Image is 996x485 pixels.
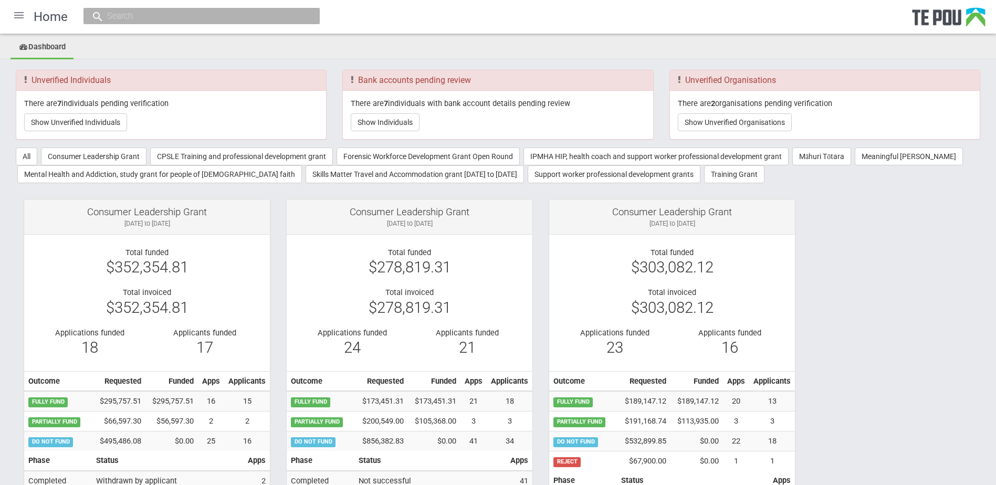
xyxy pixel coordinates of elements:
[487,431,532,451] td: 34
[354,451,506,471] th: Status
[704,165,764,183] button: Training Grant
[557,303,787,312] div: $303,082.12
[145,391,198,411] td: $295,757.51
[557,262,787,272] div: $303,082.12
[670,371,723,391] th: Funded
[616,451,670,471] td: $67,900.00
[198,412,224,431] td: 2
[616,412,670,431] td: $191,168.74
[353,391,408,411] td: $173,451.31
[670,412,723,431] td: $113,935.00
[24,113,127,131] button: Show Unverified Individuals
[224,391,270,411] td: 15
[408,371,460,391] th: Funded
[353,431,408,451] td: $856,382.83
[155,328,254,338] div: Applicants funded
[351,113,420,131] button: Show Individuals
[557,288,787,297] div: Total invoiced
[723,391,749,411] td: 20
[32,219,262,228] div: [DATE] to [DATE]
[32,262,262,272] div: $352,354.81
[678,113,792,131] button: Show Unverified Organisations
[460,412,487,431] td: 3
[855,147,963,165] button: Meaningful [PERSON_NAME]
[150,147,333,165] button: CPSLE Training and professional development grant
[295,303,525,312] div: $278,819.31
[723,371,749,391] th: Apps
[244,451,270,471] th: Apps
[723,431,749,451] td: 22
[32,207,262,217] div: Consumer Leadership Grant
[302,328,402,338] div: Applications funded
[553,437,598,447] span: DO NOT FUND
[224,371,270,391] th: Applicants
[28,397,68,407] span: FULLY FUND
[24,451,92,471] th: Phase
[104,10,289,22] input: Search
[557,248,787,257] div: Total funded
[553,417,605,427] span: PARTIALLY FUND
[291,397,330,407] span: FULLY FUND
[384,99,388,108] b: 7
[91,431,145,451] td: $495,486.08
[557,219,787,228] div: [DATE] to [DATE]
[40,328,139,338] div: Applications funded
[749,451,795,471] td: 1
[291,437,336,447] span: DO NOT FUND
[351,99,645,108] p: There are individuals with bank account details pending review
[198,371,224,391] th: Apps
[91,371,145,391] th: Requested
[670,451,723,471] td: $0.00
[287,451,354,471] th: Phase
[549,371,616,391] th: Outcome
[40,343,139,352] div: 18
[32,288,262,297] div: Total invoiced
[557,207,787,217] div: Consumer Leadership Grant
[295,262,525,272] div: $278,819.31
[57,99,61,108] b: 7
[91,412,145,431] td: $66,597.30
[553,457,581,467] span: REJECT
[295,248,525,257] div: Total funded
[616,371,670,391] th: Requested
[302,343,402,352] div: 24
[16,147,37,165] button: All
[460,371,487,391] th: Apps
[17,165,302,183] button: Mental Health and Addiction, study grant for people of [DEMOGRAPHIC_DATA] faith
[553,397,593,407] span: FULLY FUND
[145,412,198,431] td: $56,597.30
[198,391,224,411] td: 16
[528,165,700,183] button: Support worker professional development grants
[723,451,749,471] td: 1
[460,431,487,451] td: 41
[24,371,91,391] th: Outcome
[353,412,408,431] td: $200,549.00
[792,147,851,165] button: Māhuri Tōtara
[145,371,198,391] th: Funded
[337,147,520,165] button: Forensic Workforce Development Grant Open Round
[616,391,670,411] td: $189,147.12
[198,431,224,451] td: 25
[749,391,795,411] td: 13
[408,412,460,431] td: $105,368.00
[224,431,270,451] td: 16
[295,207,525,217] div: Consumer Leadership Grant
[24,76,318,85] h3: Unverified Individuals
[523,147,789,165] button: IPMHA HIP, health coach and support worker professional development grant
[680,328,779,338] div: Applicants funded
[145,431,198,451] td: $0.00
[155,343,254,352] div: 17
[291,417,343,427] span: PARTIALLY FUND
[487,391,532,411] td: 18
[487,412,532,431] td: 3
[670,391,723,411] td: $189,147.12
[353,371,408,391] th: Requested
[616,431,670,451] td: $532,899.85
[91,391,145,411] td: $295,757.51
[680,343,779,352] div: 16
[723,412,749,431] td: 3
[408,431,460,451] td: $0.00
[224,412,270,431] td: 2
[565,328,664,338] div: Applications funded
[670,431,723,451] td: $0.00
